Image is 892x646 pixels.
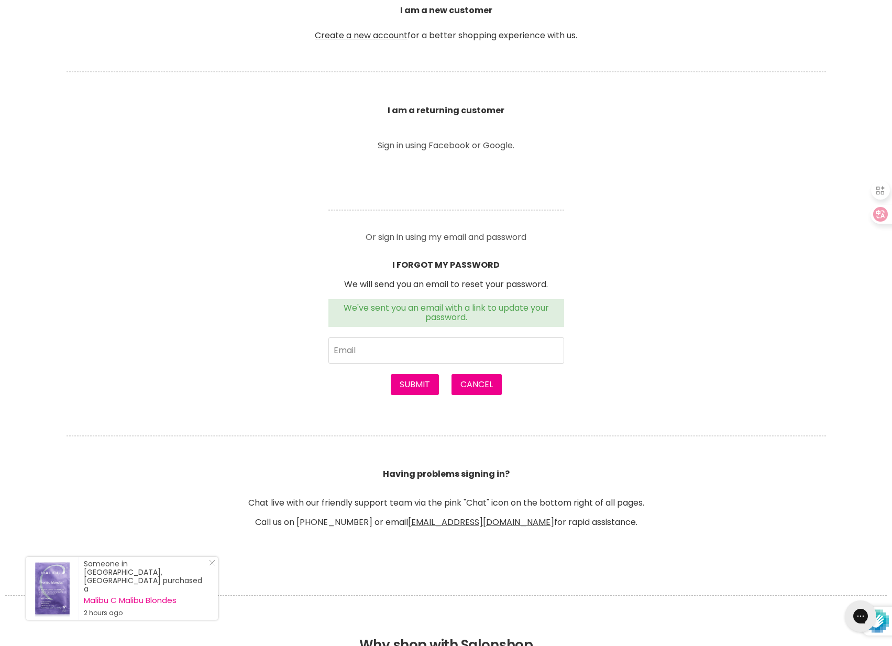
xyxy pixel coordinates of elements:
header: Chat live with our friendly support team via the pink "Chat" icon on the bottom right of all page... [53,421,839,527]
b: I am a new customer [400,4,492,16]
p: Sign in using Facebook or Google. [328,141,564,150]
b: I FORGOT MY PASSWORD [392,259,500,271]
svg: Close Icon [209,560,215,566]
a: Close Notification [205,560,215,570]
a: Malibu C Malibu Blondes [84,596,207,605]
a: [EMAIL_ADDRESS][DOMAIN_NAME] [408,516,554,528]
button: Submit [391,374,439,395]
iframe: Social Login Buttons [328,165,564,193]
small: 2 hours ago [84,609,207,617]
a: Visit product page [26,557,79,620]
p: We will send you an email to reset your password. [328,280,564,289]
button: Cancel [451,374,502,395]
p: We've sent you an email with a link to update your password. [335,303,558,323]
a: Create a new account [315,29,408,41]
div: Someone in [GEOGRAPHIC_DATA], [GEOGRAPHIC_DATA] purchased a [84,560,207,617]
b: Having problems signing in? [383,468,510,480]
b: I am a returning customer [388,104,504,116]
iframe: Gorgias live chat messenger [840,597,882,636]
p: Or sign in using my email and password [328,225,564,242]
